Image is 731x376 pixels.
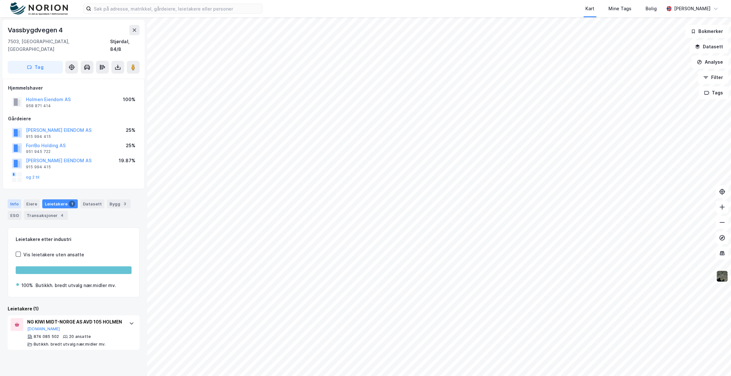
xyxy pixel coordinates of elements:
[126,126,135,134] div: 25%
[699,345,731,376] div: Kontrollprogram for chat
[123,96,135,103] div: 100%
[608,5,631,12] div: Mine Tags
[26,134,51,139] div: 915 994 415
[23,251,84,259] div: Vis leietakere uten ansatte
[26,103,51,108] div: 958 871 414
[69,334,91,339] div: 20 ansatte
[21,282,33,289] div: 100%
[107,199,131,208] div: Bygg
[26,149,51,154] div: 951 945 722
[10,2,68,15] img: norion-logo.80e7a08dc31c2e691866.png
[685,25,728,38] button: Bokmerker
[27,318,123,326] div: NG KIWI MIDT-NORGE AS AVD 105 HOLMEN
[8,199,21,208] div: Info
[122,201,128,207] div: 3
[24,199,40,208] div: Eiere
[119,157,135,164] div: 19.87%
[699,86,728,99] button: Tags
[8,61,63,74] button: Tag
[716,270,728,282] img: 9k=
[8,211,21,220] div: ESG
[698,71,728,84] button: Filter
[674,5,711,12] div: [PERSON_NAME]
[24,211,68,220] div: Transaksjoner
[36,282,116,289] div: Butikkh. bredt utvalg nær.midler mv.
[16,236,132,243] div: Leietakere etter industri
[80,199,104,208] div: Datasett
[8,305,140,313] div: Leietakere (1)
[34,342,106,347] div: Butikkh. bredt utvalg nær.midler mv.
[126,142,135,149] div: 25%
[8,84,139,92] div: Hjemmelshaver
[8,25,64,35] div: Vassbygdvegen 4
[8,38,110,53] div: 7503, [GEOGRAPHIC_DATA], [GEOGRAPHIC_DATA]
[110,38,140,53] div: Stjørdal, 84/8
[91,4,262,13] input: Søk på adresse, matrikkel, gårdeiere, leietakere eller personer
[26,164,51,170] div: 915 994 415
[689,40,728,53] button: Datasett
[585,5,594,12] div: Kart
[8,115,139,123] div: Gårdeiere
[27,326,60,332] button: [DOMAIN_NAME]
[699,345,731,376] iframe: Chat Widget
[646,5,657,12] div: Bolig
[69,201,75,207] div: 1
[42,199,78,208] div: Leietakere
[59,212,65,219] div: 4
[691,56,728,68] button: Analyse
[34,334,59,339] div: 874 085 502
